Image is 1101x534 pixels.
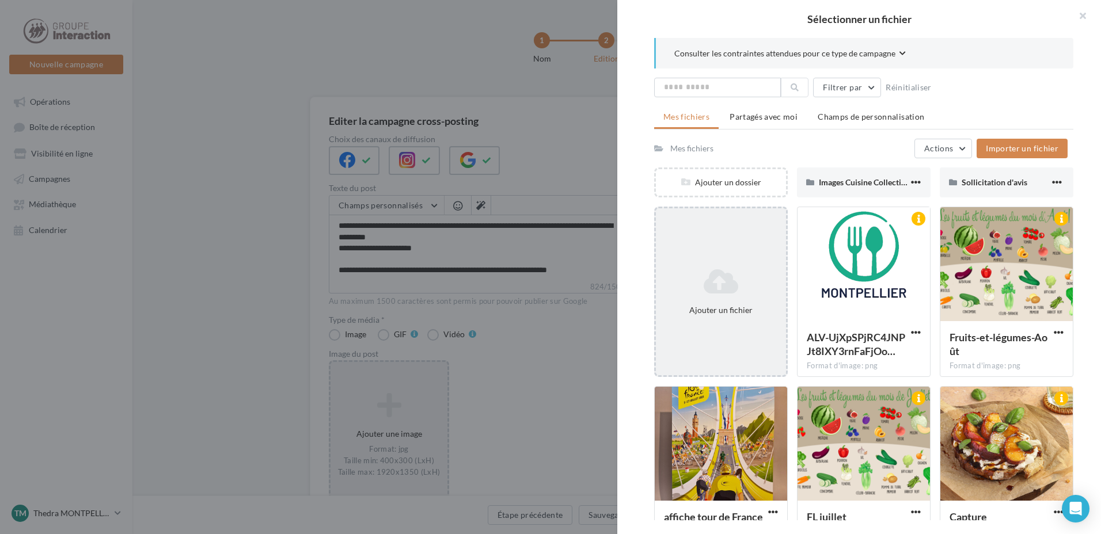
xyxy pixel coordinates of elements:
span: Capture [950,510,987,523]
span: Partagés avec moi [730,112,798,121]
span: Champs de personnalisation [818,112,924,121]
button: Actions [914,139,972,158]
span: Sollicitation d'avis [962,177,1027,187]
span: Images Cuisine Collectivité [819,177,914,187]
h2: Sélectionner un fichier [636,14,1083,24]
div: Mes fichiers [670,143,713,154]
button: Filtrer par [813,78,881,97]
button: Importer un fichier [977,139,1068,158]
span: Importer un fichier [986,143,1058,153]
div: Ajouter un dossier [656,177,786,188]
div: Format d'image: png [950,361,1064,371]
div: Ajouter un fichier [660,304,781,316]
span: Actions [924,143,953,153]
button: Réinitialiser [881,81,936,94]
span: Consulter les contraintes attendues pour ce type de campagne [674,48,895,59]
div: Open Intercom Messenger [1062,495,1089,522]
span: affiche tour de France [664,510,763,523]
span: ALV-UjXpSPjRC4JNPJt8IXY3rnFaFjOoWw1Ff8AcxVLfUE1eekVx70g [807,331,905,357]
button: Consulter les contraintes attendues pour ce type de campagne [674,47,906,62]
div: Format d'image: png [807,361,921,371]
span: Fruits-et-légumes-Août [950,331,1047,357]
span: FL juillet [807,510,846,523]
span: Mes fichiers [663,112,709,121]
